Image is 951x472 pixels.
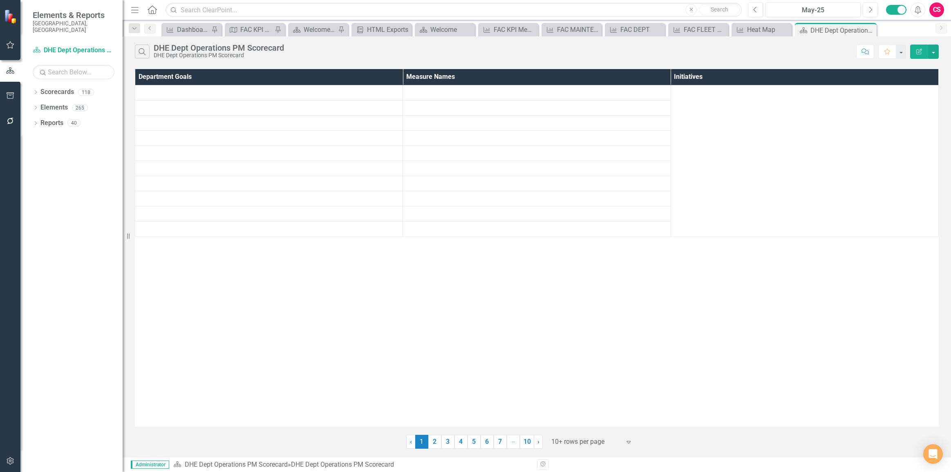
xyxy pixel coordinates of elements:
[494,25,536,35] div: FAC KPI Measures - Used in Budget Book Reporting
[131,461,169,469] span: Administrator
[33,65,114,79] input: Search Below...
[520,435,534,449] a: 10
[494,435,507,449] a: 7
[481,435,494,449] a: 6
[747,25,790,35] div: Heat Map
[290,25,336,35] a: Welcome Page
[154,43,284,52] div: DHE Dept Operations PM Scorecard
[177,25,209,35] div: Dashboard of Key Performance Indicators Annual for Budget
[810,25,875,36] div: DHE Dept Operations PM Scorecard
[734,25,790,35] a: Heat Map
[78,89,94,96] div: 118
[166,3,742,17] input: Search ClearPoint...
[33,46,114,55] a: DHE Dept Operations PM Scorecard
[557,25,600,35] div: FAC MAINTENANCE
[417,25,473,35] a: Welcome
[291,461,394,468] div: DHE Dept Operations PM Scorecard
[33,10,114,20] span: Elements & Reports
[40,119,63,128] a: Reports
[441,435,454,449] a: 3
[67,120,81,127] div: 40
[699,4,740,16] button: Search
[430,25,473,35] div: Welcome
[72,104,88,111] div: 265
[354,25,409,35] a: HTML Exports
[154,52,284,58] div: DHE Dept Operations PM Scorecard
[765,2,861,17] button: May-25
[410,438,412,445] span: ‹
[670,25,726,35] a: FAC FLEET SERVICES
[768,5,858,15] div: May-25
[185,461,288,468] a: DHE Dept Operations PM Scorecard
[33,20,114,34] small: [GEOGRAPHIC_DATA], [GEOGRAPHIC_DATA]
[480,25,536,35] a: FAC KPI Measures - Used in Budget Book Reporting
[544,25,600,35] a: FAC MAINTENANCE
[4,9,19,24] img: ClearPoint Strategy
[40,87,74,97] a: Scorecards
[415,435,428,449] span: 1
[684,25,726,35] div: FAC FLEET SERVICES
[367,25,409,35] div: HTML Exports
[304,25,336,35] div: Welcome Page
[428,435,441,449] a: 2
[929,2,944,17] button: CS
[163,25,209,35] a: Dashboard of Key Performance Indicators Annual for Budget
[240,25,273,35] div: FAC KPI Scorecard Map
[173,460,531,470] div: »
[40,103,68,112] a: Elements
[227,25,273,35] a: FAC KPI Scorecard Map
[923,444,943,464] div: Open Intercom Messenger
[537,438,539,445] span: ›
[620,25,663,35] div: FAC DEPT
[607,25,663,35] a: FAC DEPT
[711,6,728,13] span: Search
[454,435,468,449] a: 4
[468,435,481,449] a: 5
